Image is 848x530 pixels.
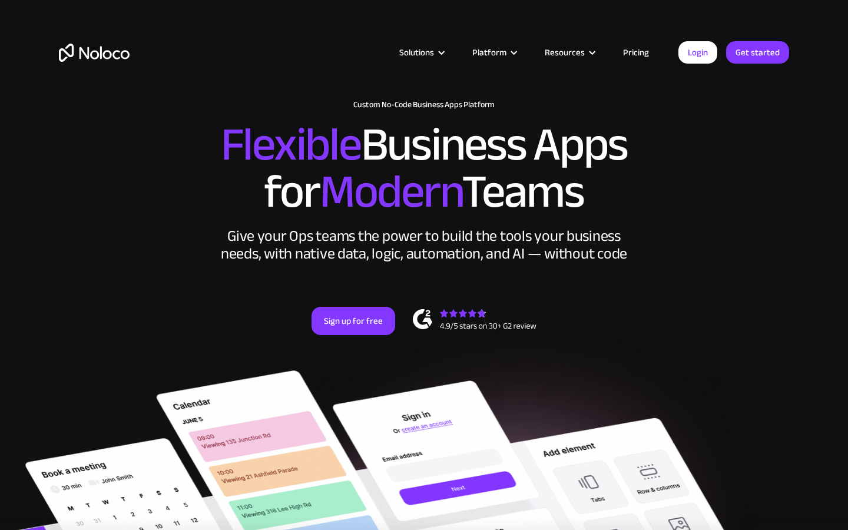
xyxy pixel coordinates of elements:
div: Solutions [399,45,434,60]
span: Modern [320,148,462,236]
a: home [59,44,130,62]
div: Solutions [385,45,458,60]
a: Pricing [608,45,664,60]
a: Login [678,41,717,64]
div: Give your Ops teams the power to build the tools your business needs, with native data, logic, au... [218,227,630,263]
span: Flexible [221,101,361,188]
a: Sign up for free [312,307,395,335]
h2: Business Apps for Teams [59,121,789,216]
a: Get started [726,41,789,64]
div: Platform [458,45,530,60]
div: Platform [472,45,506,60]
div: Resources [545,45,585,60]
div: Resources [530,45,608,60]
